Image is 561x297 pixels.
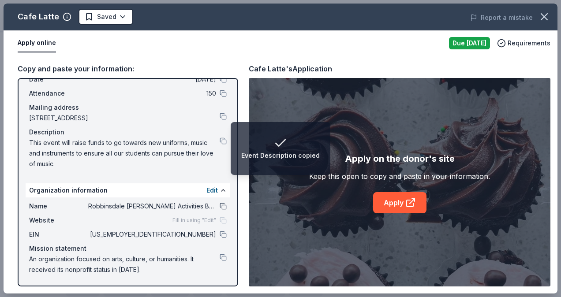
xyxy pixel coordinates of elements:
[97,11,116,22] span: Saved
[249,63,332,74] div: Cafe Latte's Application
[29,137,220,169] span: This event will raise funds to go towards new uniforms, music and instruments to ensure all our s...
[309,171,490,182] div: Keep this open to copy and paste in your information.
[88,229,216,240] span: [US_EMPLOYER_IDENTIFICATION_NUMBER]
[497,38,550,48] button: Requirements
[29,201,88,212] span: Name
[88,88,216,99] span: 150
[79,9,133,25] button: Saved
[241,150,320,161] div: Event Description copied
[449,37,490,49] div: Due [DATE]
[26,183,230,197] div: Organization information
[206,185,218,196] button: Edit
[29,113,220,123] span: [STREET_ADDRESS]
[470,12,533,23] button: Report a mistake
[29,102,227,113] div: Mailing address
[29,254,220,275] span: An organization focused on arts, culture, or humanities. It received its nonprofit status in [DATE].
[29,215,88,226] span: Website
[29,127,227,137] div: Description
[18,34,56,52] button: Apply online
[88,74,216,85] span: [DATE]
[18,63,238,74] div: Copy and paste your information:
[29,229,88,240] span: EIN
[345,152,455,166] div: Apply on the donor's site
[29,243,227,254] div: Mission statement
[29,88,88,99] span: Attendance
[88,201,216,212] span: Robbinsdale [PERSON_NAME] Activities Booster
[508,38,550,48] span: Requirements
[373,192,426,213] a: Apply
[172,217,216,224] span: Fill in using "Edit"
[18,10,59,24] div: Cafe Latte
[29,74,88,85] span: Date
